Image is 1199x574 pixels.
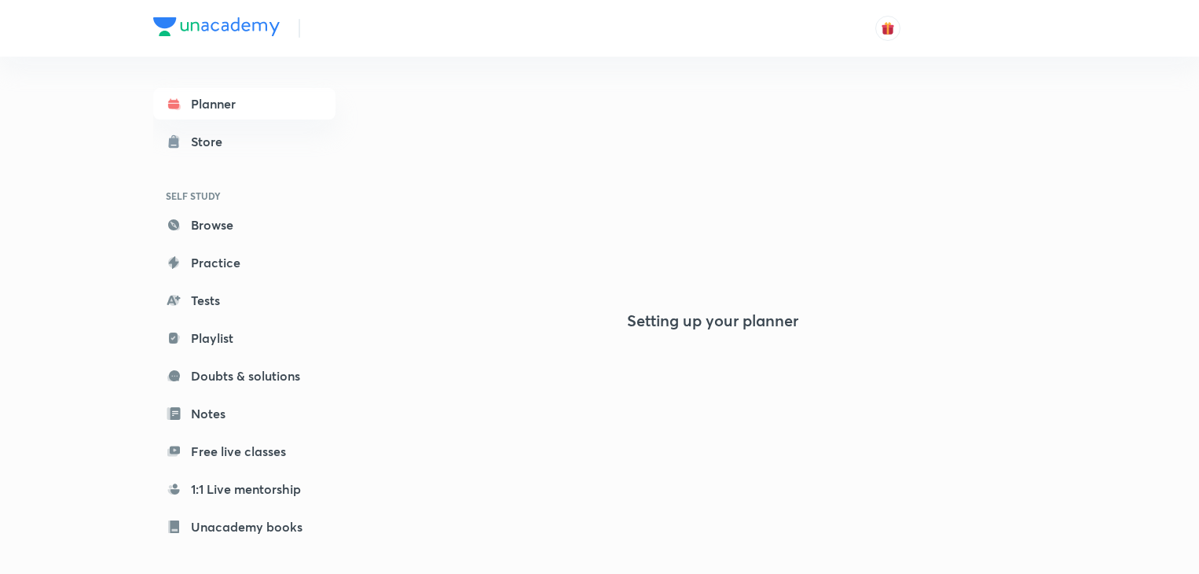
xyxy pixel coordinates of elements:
[153,88,335,120] a: Planner
[153,473,335,505] a: 1:1 Live mentorship
[153,17,280,40] a: Company Logo
[881,21,895,35] img: avatar
[153,398,335,429] a: Notes
[153,17,280,36] img: Company Logo
[627,311,798,330] h4: Setting up your planner
[153,322,335,354] a: Playlist
[153,247,335,278] a: Practice
[153,511,335,543] a: Unacademy books
[153,285,335,316] a: Tests
[153,126,335,157] a: Store
[191,132,232,151] div: Store
[153,436,335,467] a: Free live classes
[153,182,335,209] h6: SELF STUDY
[153,360,335,392] a: Doubts & solutions
[875,16,900,41] button: avatar
[153,209,335,241] a: Browse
